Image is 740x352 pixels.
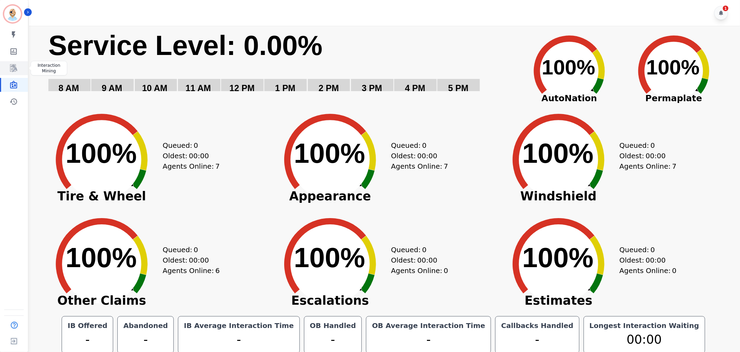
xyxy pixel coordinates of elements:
[444,265,448,276] span: 0
[391,255,443,265] div: Oldest:
[542,56,595,79] text: 100%
[269,193,391,200] span: Appearance
[651,140,655,151] span: 0
[588,330,701,349] div: 00:00
[186,83,211,93] text: 11 AM
[66,330,109,349] div: -
[391,245,443,255] div: Queued:
[269,297,391,304] span: Escalations
[229,83,255,93] text: 12 PM
[194,245,198,255] span: 0
[500,321,575,330] div: Callbacks Handled
[319,83,339,93] text: 2 PM
[391,151,443,161] div: Oldest:
[422,140,427,151] span: 0
[122,330,169,349] div: -
[622,92,726,105] span: Permaplate
[417,255,437,265] span: 00:00
[189,151,209,161] span: 00:00
[48,29,516,103] svg: Service Level: 0%
[48,30,322,61] text: Service Level: 0.00%
[309,321,358,330] div: OB Handled
[391,265,450,276] div: Agents Online:
[362,83,382,93] text: 3 PM
[189,255,209,265] span: 00:00
[182,330,295,349] div: -
[620,161,679,171] div: Agents Online:
[163,265,222,276] div: Agents Online:
[371,330,486,349] div: -
[620,255,672,265] div: Oldest:
[620,265,679,276] div: Agents Online:
[522,138,594,169] text: 100%
[371,321,486,330] div: OB Average Interaction Time
[59,83,79,93] text: 8 AM
[142,83,168,93] text: 10 AM
[65,242,137,273] text: 100%
[646,255,666,265] span: 00:00
[294,138,365,169] text: 100%
[422,245,427,255] span: 0
[444,161,448,171] span: 7
[517,92,622,105] span: AutoNation
[215,161,220,171] span: 7
[66,321,109,330] div: IB Offered
[163,161,222,171] div: Agents Online:
[163,140,215,151] div: Queued:
[215,265,220,276] span: 6
[651,245,655,255] span: 0
[498,193,620,200] span: Windshield
[391,161,450,171] div: Agents Online:
[182,321,295,330] div: IB Average Interaction Time
[620,140,672,151] div: Queued:
[194,140,198,151] span: 0
[498,297,620,304] span: Estimates
[500,330,575,349] div: -
[163,245,215,255] div: Queued:
[163,151,215,161] div: Oldest:
[620,245,672,255] div: Queued:
[620,151,672,161] div: Oldest:
[646,151,666,161] span: 00:00
[522,242,594,273] text: 100%
[723,6,729,11] div: 1
[405,83,425,93] text: 4 PM
[417,151,437,161] span: 00:00
[275,83,295,93] text: 1 PM
[4,6,21,22] img: Bordered avatar
[391,140,443,151] div: Queued:
[41,297,163,304] span: Other Claims
[646,56,700,79] text: 100%
[672,265,677,276] span: 0
[122,321,169,330] div: Abandoned
[41,193,163,200] span: Tire & Wheel
[309,330,358,349] div: -
[448,83,468,93] text: 5 PM
[588,321,701,330] div: Longest Interaction Waiting
[294,242,365,273] text: 100%
[163,255,215,265] div: Oldest:
[65,138,137,169] text: 100%
[672,161,677,171] span: 7
[102,83,122,93] text: 9 AM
